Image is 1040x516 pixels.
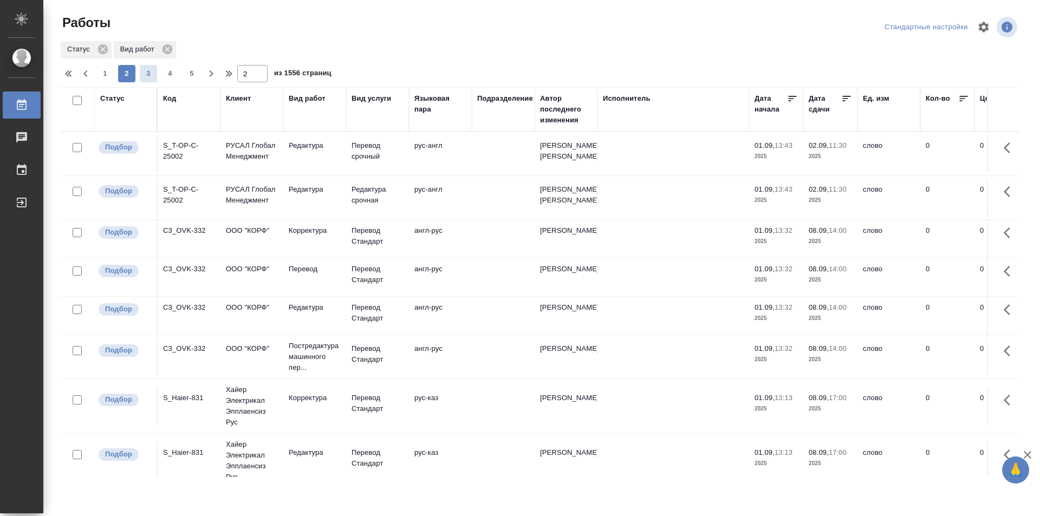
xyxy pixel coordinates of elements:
div: Можно подбирать исполнителей [97,343,151,358]
p: 01.09, [755,141,775,149]
p: 08.09, [809,303,829,311]
td: 0 [920,387,974,425]
td: 0 [974,135,1029,173]
div: Можно подбирать исполнителей [97,140,151,155]
span: 🙏 [1006,459,1025,481]
p: Перевод Стандарт [352,302,404,324]
p: Редактура [289,184,341,195]
p: 2025 [809,236,852,247]
div: Подразделение [477,93,533,104]
p: 01.09, [755,394,775,402]
p: 01.09, [755,185,775,193]
div: Вид работ [289,93,326,104]
p: 2025 [755,313,798,324]
div: Вид услуги [352,93,392,104]
div: S_Haier-831 [163,447,215,458]
p: 14:00 [829,303,847,311]
p: 01.09, [755,303,775,311]
td: рус-англ [409,135,472,173]
p: Подбор [105,394,132,405]
button: 🙏 [1002,456,1029,484]
div: C3_OVK-332 [163,264,215,275]
p: 2025 [809,275,852,285]
span: 1 [96,68,114,79]
p: 13:13 [775,448,792,456]
p: Подбор [105,227,132,238]
p: Редактура срочная [352,184,404,206]
p: ООО "КОРФ" [226,225,278,236]
p: Хайер Электрикал Эпплаенсиз Рус [226,439,278,482]
div: S_Haier-831 [163,393,215,403]
div: Статус [100,93,125,104]
p: 13:32 [775,344,792,352]
p: 2025 [809,354,852,365]
p: 11:30 [829,141,847,149]
div: Вид работ [114,41,176,58]
td: 0 [920,297,974,335]
p: 13:43 [775,141,792,149]
div: Исполнитель [603,93,651,104]
td: слово [857,220,920,258]
p: 2025 [755,275,798,285]
td: слово [857,338,920,376]
p: РУСАЛ Глобал Менеджмент [226,140,278,162]
p: 02.09, [809,185,829,193]
p: Вид работ [120,44,158,55]
td: рус-англ [409,179,472,217]
div: Статус [61,41,112,58]
button: Здесь прячутся важные кнопки [997,258,1023,284]
button: Здесь прячутся важные кнопки [997,135,1023,161]
td: [PERSON_NAME] [535,297,597,335]
p: 13:32 [775,303,792,311]
p: Перевод Стандарт [352,225,404,247]
p: ООО "КОРФ" [226,264,278,275]
div: Можно подбирать исполнителей [97,225,151,240]
p: Корректура [289,225,341,236]
td: [PERSON_NAME] [PERSON_NAME] [535,179,597,217]
p: Подбор [105,186,132,197]
div: Цена [980,93,998,104]
td: рус-каз [409,387,472,425]
div: C3_OVK-332 [163,343,215,354]
p: Перевод [289,264,341,275]
td: англ-рус [409,338,472,376]
div: S_T-OP-C-25002 [163,140,215,162]
p: 2025 [809,313,852,324]
p: 2025 [809,151,852,162]
td: [PERSON_NAME] [535,338,597,376]
p: Подбор [105,304,132,315]
td: [PERSON_NAME] [535,258,597,296]
span: из 1556 страниц [274,67,331,82]
p: Редактура [289,140,341,151]
div: C3_OVK-332 [163,225,215,236]
p: 08.09, [809,448,829,456]
p: 2025 [755,354,798,365]
div: C3_OVK-332 [163,302,215,313]
p: Редактура [289,302,341,313]
td: [PERSON_NAME] [535,442,597,480]
button: Здесь прячутся важные кнопки [997,442,1023,468]
span: Настроить таблицу [971,14,997,40]
td: слово [857,135,920,173]
button: 3 [140,65,157,82]
button: 4 [161,65,179,82]
p: 14:00 [829,265,847,273]
p: Подбор [105,449,132,460]
td: 0 [974,297,1029,335]
p: Постредактура машинного пер... [289,341,341,373]
p: 2025 [755,458,798,469]
p: РУСАЛ Глобал Менеджмент [226,184,278,206]
td: 0 [974,338,1029,376]
button: Здесь прячутся важные кнопки [997,220,1023,246]
td: 0 [920,338,974,376]
p: 17:00 [829,448,847,456]
div: split button [882,19,971,36]
td: 0 [974,258,1029,296]
td: рус-каз [409,442,472,480]
span: Посмотреть информацию [997,17,1019,37]
p: Подбор [105,265,132,276]
td: 0 [920,179,974,217]
p: Перевод Стандарт [352,447,404,469]
td: слово [857,297,920,335]
div: Можно подбирать исполнителей [97,184,151,199]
